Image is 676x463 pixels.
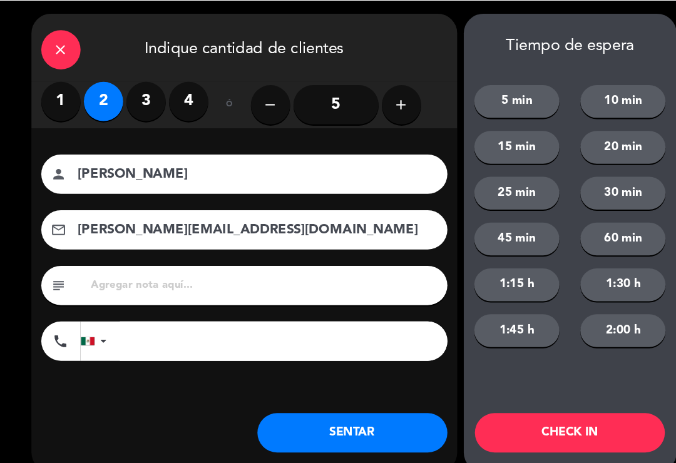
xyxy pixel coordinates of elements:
[443,34,647,53] div: Tiempo de espera
[80,78,118,115] label: 2
[246,394,428,432] button: SENTAR
[86,263,418,281] input: Agregar nota aquí...
[453,256,535,287] button: 1:15 h
[49,265,64,280] i: subject
[555,212,636,243] button: 60 min
[453,212,535,243] button: 45 min
[121,78,158,115] label: 3
[51,318,66,333] i: phone
[240,81,277,118] button: remove
[39,78,77,115] label: 1
[251,92,266,107] i: remove
[78,307,106,343] div: Mexico (México): +52
[73,155,411,177] input: Nombre del cliente
[453,300,535,331] button: 1:45 h
[73,208,411,230] input: Correo Electrónico
[555,300,636,331] button: 2:00 h
[453,125,535,156] button: 15 min
[365,81,402,118] button: add
[30,13,437,78] div: Indique cantidad de clientes
[555,256,636,287] button: 1:30 h
[161,78,199,115] label: 4
[376,92,391,107] i: add
[453,168,535,200] button: 25 min
[555,81,636,112] button: 10 min
[454,394,635,432] button: CHECK IN
[453,81,535,112] button: 5 min
[555,168,636,200] button: 30 min
[51,39,66,54] i: close
[49,158,64,173] i: person
[199,78,240,121] div: ó
[49,211,64,226] i: email
[555,125,636,156] button: 20 min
